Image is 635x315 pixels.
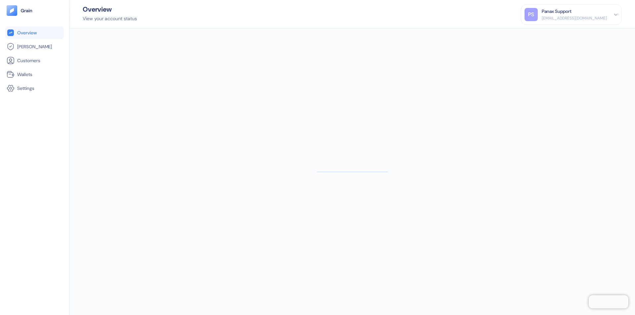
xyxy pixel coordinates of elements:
[542,8,571,15] div: Panax Support
[7,5,17,16] img: logo-tablet-V2.svg
[7,57,63,64] a: Customers
[21,8,33,13] img: logo
[589,295,628,308] iframe: Chatra live chat
[17,43,52,50] span: [PERSON_NAME]
[7,43,63,51] a: [PERSON_NAME]
[525,8,538,21] div: PS
[17,57,40,64] span: Customers
[7,29,63,37] a: Overview
[83,6,137,13] div: Overview
[83,15,137,22] div: View your account status
[7,70,63,78] a: Wallets
[17,85,34,92] span: Settings
[542,15,607,21] div: [EMAIL_ADDRESS][DOMAIN_NAME]
[17,71,32,78] span: Wallets
[17,29,37,36] span: Overview
[7,84,63,92] a: Settings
